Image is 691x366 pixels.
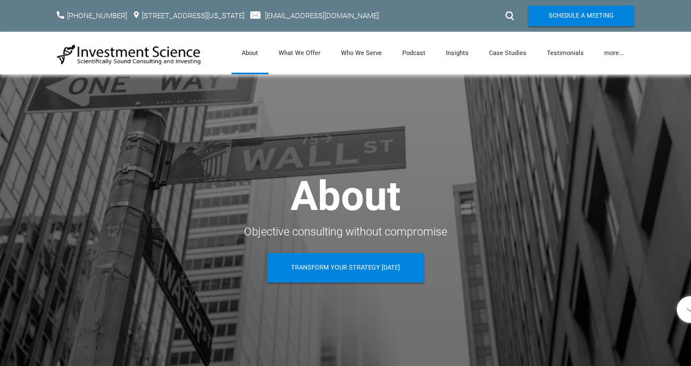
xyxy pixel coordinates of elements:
[57,44,201,66] img: Investment Science | NYC Consulting Services
[331,32,392,74] a: Who We Serve
[67,11,127,20] a: [PHONE_NUMBER]
[290,172,401,220] strong: About
[231,32,268,74] a: About
[537,32,594,74] a: Testimonials
[549,6,614,26] span: Schedule A Meeting
[479,32,537,74] a: Case Studies
[142,11,245,20] a: [STREET_ADDRESS][US_STATE]​
[265,11,379,20] a: [EMAIL_ADDRESS][DOMAIN_NAME]
[528,6,634,26] a: Schedule A Meeting
[436,32,479,74] a: Insights
[594,32,634,74] a: more...
[268,32,331,74] a: What We Offer
[267,253,424,283] a: Transform Your Strategy [DATE]
[392,32,436,74] a: Podcast
[57,221,634,242] div: Objective consulting without compromise
[291,253,400,283] span: Transform Your Strategy [DATE]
